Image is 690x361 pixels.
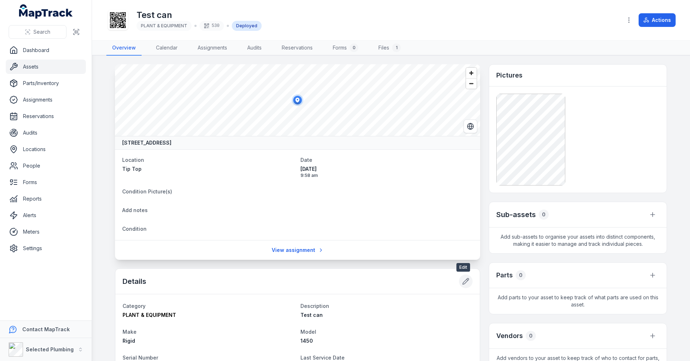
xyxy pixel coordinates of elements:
[6,225,86,239] a: Meters
[122,188,172,194] span: Condition Picture(s)
[6,109,86,123] a: Reservations
[6,60,86,74] a: Assets
[6,159,86,173] a: People
[232,21,262,31] div: Deployed
[516,270,526,280] div: 0
[123,276,146,286] h2: Details
[496,70,523,80] h3: Pictures
[539,210,549,220] div: 0
[300,303,329,309] span: Description
[6,76,86,90] a: Parts/Inventory
[276,41,318,56] a: Reservations
[300,329,316,335] span: Model
[489,288,667,314] span: Add parts to your asset to keep track of what parts are used on this asset.
[33,28,50,36] span: Search
[6,241,86,255] a: Settings
[137,9,262,21] h1: Test can
[456,263,470,272] span: Edit
[122,207,148,213] span: Add notes
[115,64,480,136] canvas: Map
[106,41,142,56] a: Overview
[123,312,176,318] span: PLANT & EQUIPMENT
[9,25,66,39] button: Search
[300,157,312,163] span: Date
[123,303,146,309] span: Category
[122,165,295,173] a: Tip Top
[489,228,667,253] span: Add sub-assets to organise your assets into distinct components, making it easier to manage and t...
[300,165,473,173] span: [DATE]
[267,243,328,257] a: View assignment
[6,93,86,107] a: Assignments
[141,23,187,28] span: PLANT & EQUIPMENT
[6,175,86,189] a: Forms
[122,157,144,163] span: Location
[123,355,158,361] span: Serial Number
[392,43,401,52] div: 1
[327,41,364,56] a: Forms0
[639,13,676,27] button: Actions
[19,4,73,19] a: MapTrack
[496,331,523,341] h3: Vendors
[6,43,86,57] a: Dashboard
[241,41,267,56] a: Audits
[123,338,135,344] span: Rigid
[122,166,142,172] span: Tip Top
[6,142,86,156] a: Locations
[122,139,171,146] strong: [STREET_ADDRESS]
[6,208,86,222] a: Alerts
[464,119,477,133] button: Switch to Satellite View
[150,41,183,56] a: Calendar
[300,355,345,361] span: Last Service Date
[526,331,536,341] div: 0
[496,270,513,280] h3: Parts
[300,338,313,344] span: 1450
[192,41,233,56] a: Assignments
[496,210,536,220] h2: Sub-assets
[300,165,473,178] time: 9/18/2025, 9:58:13 AM
[466,78,477,89] button: Zoom out
[123,329,137,335] span: Make
[350,43,358,52] div: 0
[373,41,406,56] a: Files1
[22,326,70,332] strong: Contact MapTrack
[122,226,147,232] span: Condition
[26,346,74,352] strong: Selected Plumbing
[6,192,86,206] a: Reports
[300,312,323,318] span: Test can
[300,173,473,178] span: 9:58 am
[199,21,224,31] div: 530
[6,126,86,140] a: Audits
[466,68,477,78] button: Zoom in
